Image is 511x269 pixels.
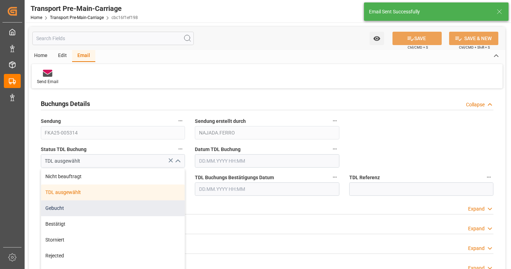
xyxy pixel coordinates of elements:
div: Expand [468,205,485,213]
button: TDL Referenz [484,173,493,182]
button: Sendung [176,116,185,125]
span: Status TDL Buchung [41,146,87,153]
a: Home [31,15,42,20]
input: DD.MM.YYYY HH:MM [195,154,339,168]
span: Ctrl/CMD + Shift + S [459,45,490,50]
div: Edit [53,50,72,62]
div: Nicht beauftragt [41,169,185,184]
div: Expand [468,225,485,232]
input: Search Fields [32,32,194,45]
div: Gebucht [41,200,185,216]
div: Storniert [41,232,185,248]
button: Sendung erstellt durch [330,116,339,125]
span: Sendung erstellt durch [195,118,246,125]
button: close menu [172,156,183,167]
a: Transport Pre-Main-Carriage [50,15,104,20]
div: Home [29,50,53,62]
span: TDL Buchungs Bestätigungs Datum [195,174,274,181]
button: SAVE [392,32,442,45]
span: Sendung [41,118,61,125]
span: TDL Referenz [349,174,380,181]
h2: Buchungs Details [41,99,90,108]
div: Collapse [466,101,485,108]
div: Email Sent Successfully [369,8,490,15]
button: Status TDL Buchung [176,144,185,154]
button: open menu [370,32,384,45]
div: Bestätigt [41,216,185,232]
div: TDL ausgewählt [41,184,185,200]
button: Datum TDL Buchung [330,144,339,154]
div: Rejected [41,248,185,264]
span: Ctrl/CMD + S [408,45,428,50]
div: Expand [468,245,485,252]
button: SAVE & NEW [449,32,498,45]
div: Email [72,50,95,62]
div: Send Email [37,79,58,85]
button: TDL Buchungs Bestätigungs Datum [330,173,339,182]
input: DD.MM.YYYY HH:MM [195,182,339,196]
span: Datum TDL Buchung [195,146,241,153]
div: Transport Pre-Main-Carriage [31,3,138,14]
